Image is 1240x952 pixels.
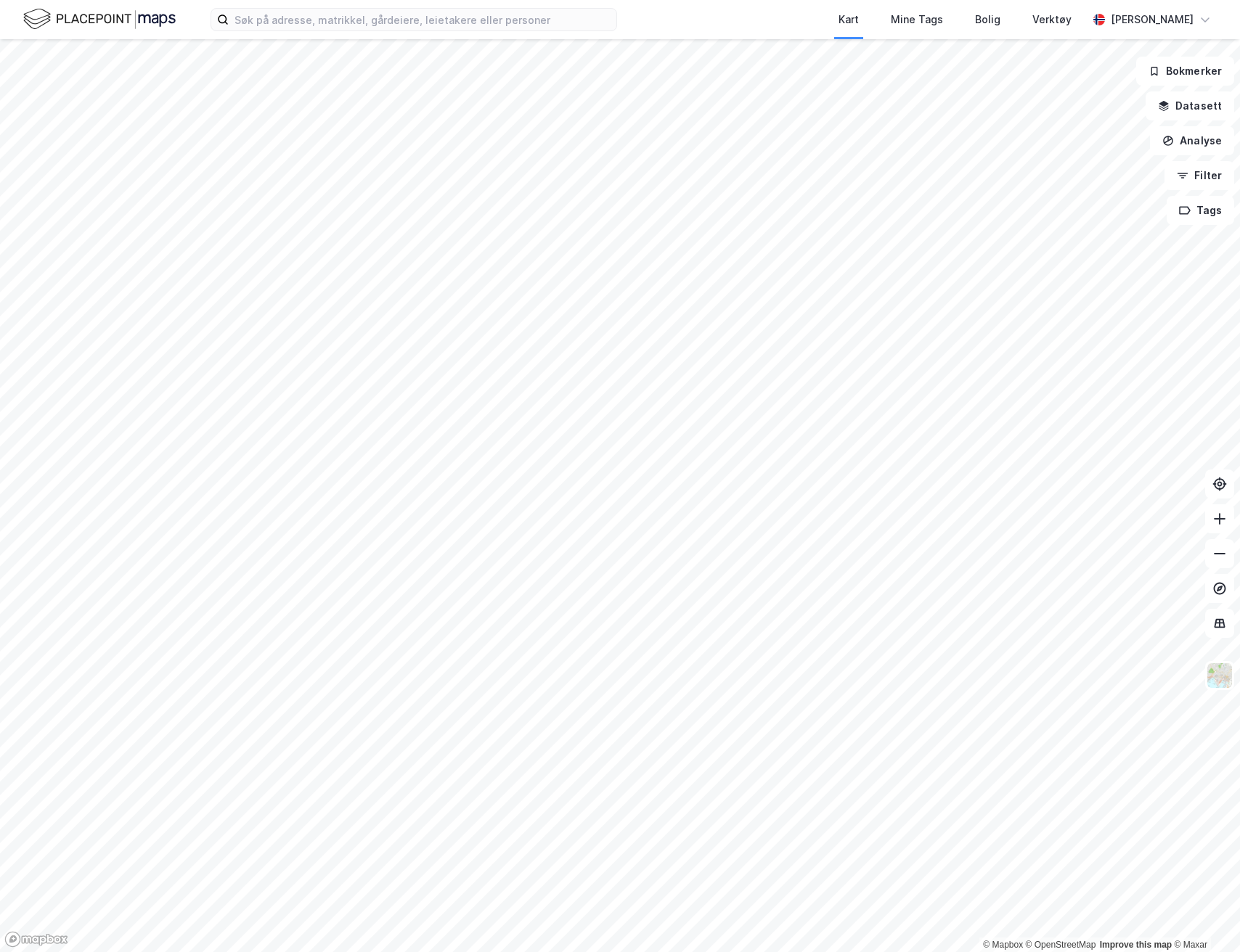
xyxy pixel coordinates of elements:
div: Mine Tags [891,11,943,28]
img: Z [1206,662,1233,689]
a: Improve this map [1100,940,1172,950]
div: [PERSON_NAME] [1111,11,1194,28]
a: OpenStreetMap [1026,940,1096,950]
iframe: Chat Widget [1167,882,1240,952]
div: Kontrollprogram for chat [1167,882,1240,952]
button: Bokmerker [1136,57,1234,86]
button: Tags [1167,196,1234,225]
div: Verktøy [1032,11,1072,28]
div: Kart [839,11,859,28]
img: logo.f888ab2527a4732fd821a326f86c7f29.svg [23,7,176,32]
button: Datasett [1146,91,1234,120]
a: Mapbox [983,940,1023,950]
button: Filter [1164,161,1234,190]
div: Bolig [975,11,1000,28]
a: Mapbox homepage [4,931,68,948]
button: Analyse [1150,126,1234,155]
input: Søk på adresse, matrikkel, gårdeiere, leietakere eller personer [229,9,616,30]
